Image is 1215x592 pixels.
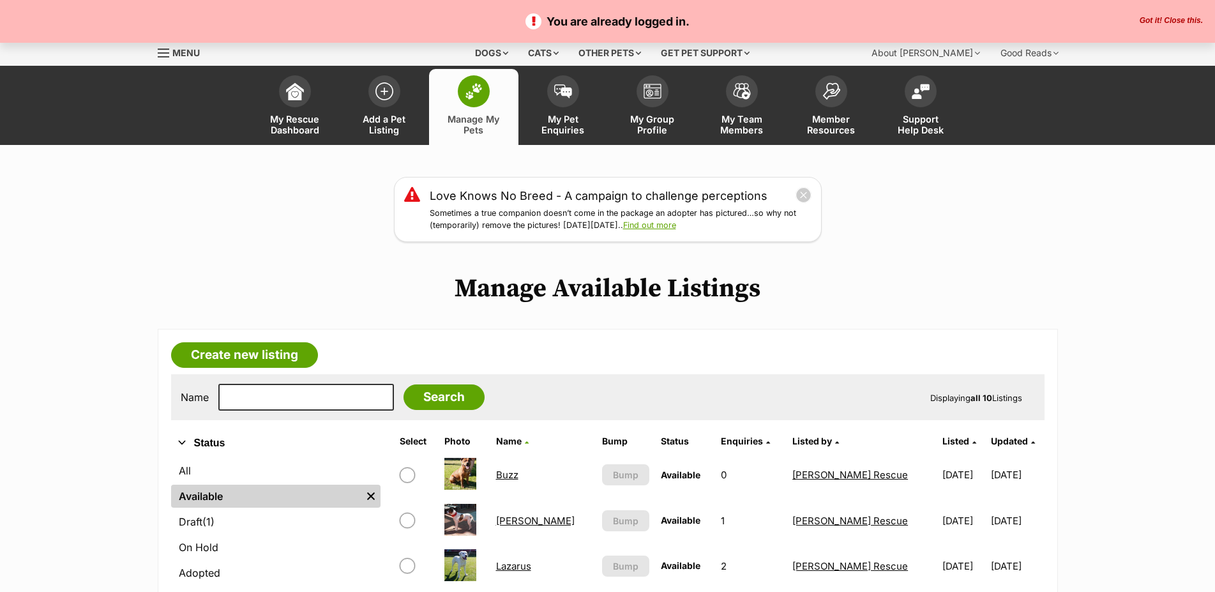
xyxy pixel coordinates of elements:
[496,469,518,481] a: Buzz
[661,515,700,526] span: Available
[430,187,767,204] a: Love Knows No Breed - A campaign to challenge perceptions
[1136,16,1207,26] button: Close the banner
[171,459,381,482] a: All
[430,208,811,232] p: Sometimes a true companion doesn’t come in the package an adopter has pictured…so why not (tempor...
[172,47,200,58] span: Menu
[496,436,522,446] span: Name
[792,436,832,446] span: Listed by
[937,499,990,543] td: [DATE]
[171,485,361,508] a: Available
[171,342,318,368] a: Create new listing
[602,510,649,531] button: Bump
[716,453,786,497] td: 0
[518,69,608,145] a: My Pet Enquiries
[713,114,771,135] span: My Team Members
[991,453,1043,497] td: [DATE]
[613,514,638,527] span: Bump
[286,82,304,100] img: dashboard-icon-eb2f2d2d3e046f16d808141f083e7271f6b2e854fb5c12c21221c1fb7104beca.svg
[796,187,811,203] button: close
[356,114,413,135] span: Add a Pet Listing
[602,464,649,485] button: Bump
[519,40,568,66] div: Cats
[171,435,381,452] button: Status
[429,69,518,145] a: Manage My Pets
[171,536,381,559] a: On Hold
[13,13,1202,30] p: You are already logged in.
[792,515,908,527] a: [PERSON_NAME] Rescue
[171,510,381,533] a: Draft
[792,560,908,572] a: [PERSON_NAME] Rescue
[697,69,787,145] a: My Team Members
[991,436,1028,446] span: Updated
[171,561,381,584] a: Adopted
[733,83,751,100] img: team-members-icon-5396bd8760b3fe7c0b43da4ab00e1e3bb1a5d9ba89233759b79545d2d3fc5d0d.svg
[787,69,876,145] a: Member Resources
[361,485,381,508] a: Remove filter
[942,436,969,446] span: Listed
[930,393,1022,403] span: Displaying Listings
[608,69,697,145] a: My Group Profile
[991,544,1043,588] td: [DATE]
[597,431,654,452] th: Bump
[716,499,786,543] td: 1
[937,544,990,588] td: [DATE]
[158,40,209,63] a: Menu
[792,436,839,446] a: Listed by
[792,469,908,481] a: [PERSON_NAME] Rescue
[652,40,758,66] div: Get pet support
[395,431,439,452] th: Select
[624,114,681,135] span: My Group Profile
[623,220,676,230] a: Find out more
[912,84,930,99] img: help-desk-icon-fdf02630f3aa405de69fd3d07c3f3aa587a6932b1a1747fa1d2bba05be0121f9.svg
[496,436,529,446] a: Name
[466,40,517,66] div: Dogs
[340,69,429,145] a: Add a Pet Listing
[534,114,592,135] span: My Pet Enquiries
[465,83,483,100] img: manage-my-pets-icon-02211641906a0b7f246fdf0571729dbe1e7629f14944591b6c1af311fb30b64b.svg
[970,393,992,403] strong: all 10
[721,436,770,446] a: Enquiries
[613,468,638,482] span: Bump
[721,436,763,446] span: translation missing: en.admin.listings.index.attributes.enquiries
[202,514,215,529] span: (1)
[266,114,324,135] span: My Rescue Dashboard
[445,114,502,135] span: Manage My Pets
[250,69,340,145] a: My Rescue Dashboard
[716,544,786,588] td: 2
[661,469,700,480] span: Available
[892,114,949,135] span: Support Help Desk
[876,69,965,145] a: Support Help Desk
[991,436,1035,446] a: Updated
[570,40,650,66] div: Other pets
[991,499,1043,543] td: [DATE]
[439,431,489,452] th: Photo
[822,82,840,100] img: member-resources-icon-8e73f808a243e03378d46382f2149f9095a855e16c252ad45f914b54edf8863c.svg
[863,40,989,66] div: About [PERSON_NAME]
[661,560,700,571] span: Available
[602,556,649,577] button: Bump
[644,84,661,99] img: group-profile-icon-3fa3cf56718a62981997c0bc7e787c4b2cf8bcc04b72c1350f741eb67cf2f40e.svg
[992,40,1068,66] div: Good Reads
[937,453,990,497] td: [DATE]
[181,391,209,403] label: Name
[496,560,531,572] a: Lazarus
[656,431,714,452] th: Status
[803,114,860,135] span: Member Resources
[375,82,393,100] img: add-pet-listing-icon-0afa8454b4691262ce3f59096e99ab1cd57d4a30225e0717b998d2c9b9846f56.svg
[496,515,575,527] a: [PERSON_NAME]
[404,384,485,410] input: Search
[613,559,638,573] span: Bump
[942,436,976,446] a: Listed
[554,84,572,98] img: pet-enquiries-icon-7e3ad2cf08bfb03b45e93fb7055b45f3efa6380592205ae92323e6603595dc1f.svg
